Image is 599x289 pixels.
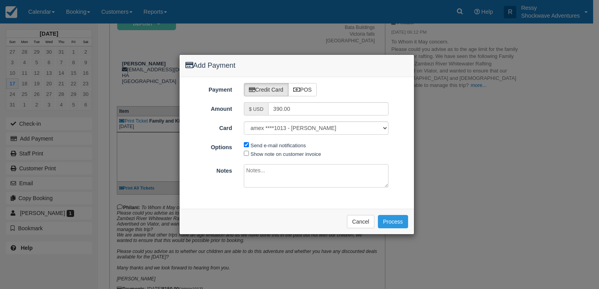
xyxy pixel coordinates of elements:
button: Process [378,215,408,228]
h4: Add Payment [185,61,408,71]
button: Cancel [347,215,374,228]
input: Valid amount required. [268,102,388,116]
label: Notes [180,164,238,175]
label: Payment [180,83,238,94]
label: Card [180,121,238,132]
label: Amount [180,102,238,113]
label: Credit Card [244,83,289,96]
label: Show note on customer invoice [250,151,321,157]
label: POS [288,83,317,96]
label: Send e-mail notifications [250,143,306,148]
label: Options [180,141,238,152]
small: $ USD [249,107,263,112]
